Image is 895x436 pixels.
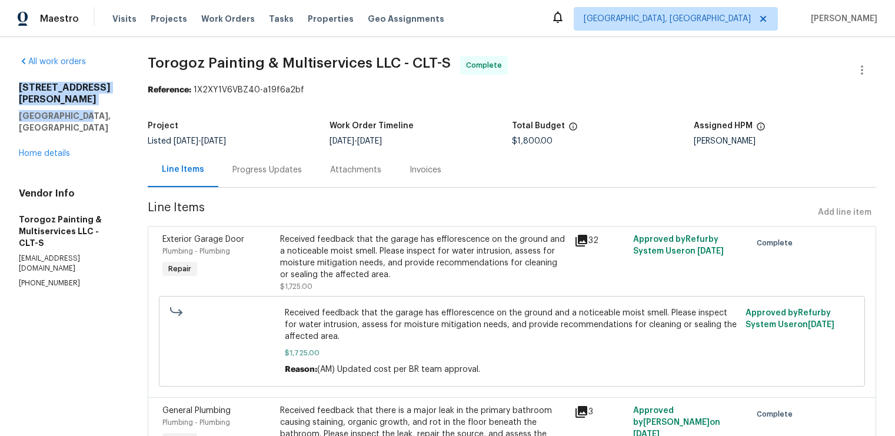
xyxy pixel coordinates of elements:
span: The total cost of line items that have been proposed by Opendoor. This sum includes line items th... [568,122,578,137]
span: - [330,137,382,145]
span: Tasks [269,15,294,23]
div: 3 [574,405,626,419]
h5: Project [148,122,178,130]
span: Listed [148,137,226,145]
div: Line Items [162,164,204,175]
span: Plumbing - Plumbing [162,248,230,255]
span: [DATE] [201,137,226,145]
span: Projects [151,13,187,25]
span: $1,725.00 [285,347,738,359]
span: [DATE] [357,137,382,145]
span: Exterior Garage Door [162,235,244,244]
h5: Total Budget [512,122,565,130]
div: 1X2XY1V6VBZ40-a19f6a2bf [148,84,876,96]
div: Attachments [330,164,381,176]
span: $1,800.00 [512,137,553,145]
span: Approved by Refurby System User on [633,235,724,255]
div: Invoices [410,164,441,176]
div: [PERSON_NAME] [694,137,876,145]
span: Reason: [285,365,317,374]
p: [EMAIL_ADDRESS][DOMAIN_NAME] [19,254,119,274]
span: Approved by Refurby System User on [746,309,834,329]
span: [DATE] [174,137,198,145]
span: (AM) Updated cost per BR team approval. [317,365,480,374]
b: Reference: [148,86,191,94]
span: Received feedback that the garage has efflorescence on the ground and a noticeable moist smell. P... [285,307,738,342]
span: Work Orders [201,13,255,25]
span: Complete [757,237,797,249]
span: [DATE] [808,321,834,329]
div: Received feedback that the garage has efflorescence on the ground and a noticeable moist smell. P... [280,234,567,281]
div: Progress Updates [232,164,302,176]
span: Visits [112,13,137,25]
span: Maestro [40,13,79,25]
span: Complete [757,408,797,420]
span: Line Items [148,202,813,224]
span: Properties [308,13,354,25]
h5: [GEOGRAPHIC_DATA], [GEOGRAPHIC_DATA] [19,110,119,134]
span: $1,725.00 [280,283,312,290]
span: Complete [466,59,507,71]
span: Plumbing - Plumbing [162,419,230,426]
p: [PHONE_NUMBER] [19,278,119,288]
span: Geo Assignments [368,13,444,25]
h5: Assigned HPM [694,122,753,130]
a: Home details [19,149,70,158]
span: [DATE] [330,137,354,145]
span: [GEOGRAPHIC_DATA], [GEOGRAPHIC_DATA] [584,13,751,25]
h4: Vendor Info [19,188,119,199]
span: [DATE] [697,247,724,255]
span: Torogoz Painting & Multiservices LLC - CLT-S [148,56,451,70]
span: [PERSON_NAME] [806,13,877,25]
h5: Torogoz Painting & Multiservices LLC - CLT-S [19,214,119,249]
span: - [174,137,226,145]
a: All work orders [19,58,86,66]
span: General Plumbing [162,407,231,415]
span: Repair [164,263,196,275]
h5: Work Order Timeline [330,122,414,130]
div: 32 [574,234,626,248]
span: The hpm assigned to this work order. [756,122,766,137]
h2: [STREET_ADDRESS][PERSON_NAME] [19,82,119,105]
